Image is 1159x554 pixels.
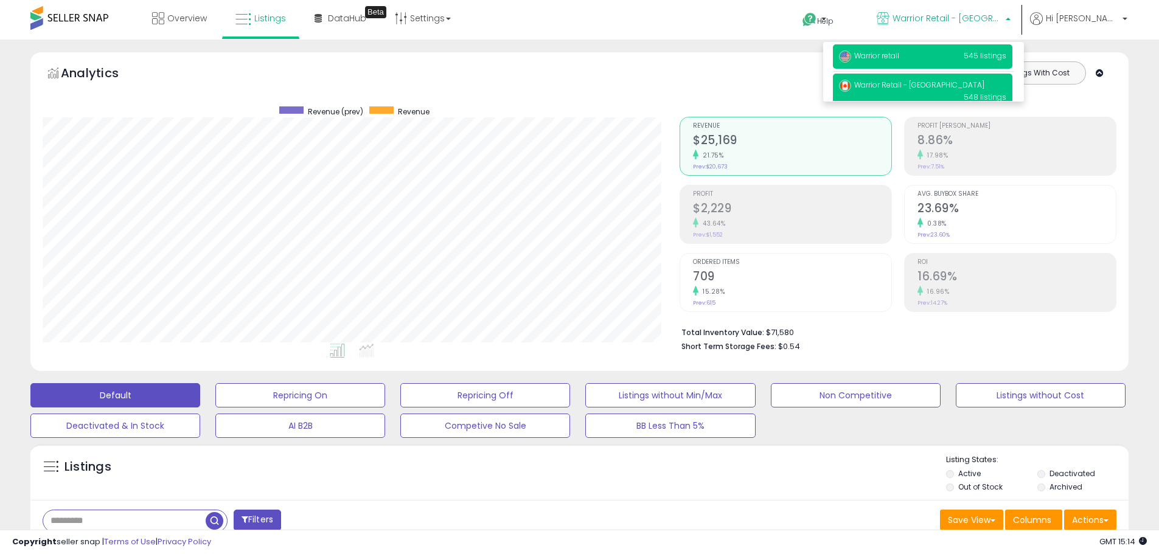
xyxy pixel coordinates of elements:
span: Revenue [398,106,430,117]
label: Active [958,468,981,479]
h5: Listings [64,459,111,476]
small: 17.98% [923,151,948,160]
small: Prev: 615 [693,299,715,306]
span: Profit [693,191,891,198]
small: Prev: $20,673 [693,163,728,170]
span: Profit [PERSON_NAME] [917,123,1116,130]
small: Prev: 14.27% [917,299,947,306]
h2: 23.69% [917,201,1116,218]
span: DataHub [328,12,366,24]
div: Tooltip anchor [365,6,386,18]
a: Privacy Policy [158,536,211,547]
button: Columns [1005,510,1062,530]
h2: $2,229 [693,201,891,218]
label: Deactivated [1049,468,1095,479]
strong: Copyright [12,536,57,547]
button: Filters [234,510,281,531]
span: Warrior Retail - [GEOGRAPHIC_DATA] [893,12,1002,24]
img: usa.png [839,50,851,63]
span: 548 listings [964,92,1006,102]
img: canada.png [839,80,851,92]
label: Archived [1049,482,1082,492]
button: AI B2B [215,414,385,438]
span: 545 listings [964,50,1006,61]
h2: 8.86% [917,133,1116,150]
button: Actions [1064,510,1116,530]
h2: 709 [693,269,891,286]
span: Overview [167,12,207,24]
small: 43.64% [698,219,725,228]
button: Repricing Off [400,383,570,407]
span: $0.54 [778,341,800,352]
b: Short Term Storage Fees: [681,341,776,351]
li: $71,580 [681,324,1107,339]
a: Terms of Use [104,536,156,547]
h2: 16.69% [917,269,1116,286]
button: Listings without Cost [956,383,1126,407]
p: Listing States: [946,454,1129,466]
b: Total Inventory Value: [681,327,764,338]
span: Avg. Buybox Share [917,191,1116,198]
button: Deactivated & In Stock [30,414,200,438]
small: Prev: 7.51% [917,163,944,170]
label: Out of Stock [958,482,1003,492]
a: Help [793,3,857,40]
button: Default [30,383,200,407]
small: Prev: 23.60% [917,231,950,238]
h5: Analytics [61,64,142,85]
button: Save View [940,510,1003,530]
button: Listings without Min/Max [585,383,755,407]
button: Repricing On [215,383,385,407]
span: Listings [254,12,286,24]
span: Revenue (prev) [308,106,363,117]
button: Listings With Cost [991,65,1082,81]
span: ROI [917,259,1116,266]
small: 16.96% [923,287,949,296]
span: Hi [PERSON_NAME] [1046,12,1119,24]
button: Competive No Sale [400,414,570,438]
span: Ordered Items [693,259,891,266]
small: Prev: $1,552 [693,231,723,238]
span: Warrior retail [839,50,899,61]
span: Revenue [693,123,891,130]
small: 15.28% [698,287,725,296]
small: 0.38% [923,219,947,228]
h2: $25,169 [693,133,891,150]
i: Get Help [802,12,817,27]
span: Help [817,16,834,26]
span: Warrior Retail - [GEOGRAPHIC_DATA] [839,80,984,90]
div: seller snap | | [12,536,211,548]
button: Non Competitive [771,383,941,407]
a: Hi [PERSON_NAME] [1030,12,1127,40]
span: 2025-09-6 15:14 GMT [1099,536,1147,547]
button: BB Less Than 5% [585,414,755,438]
small: 21.75% [698,151,723,160]
span: Columns [1013,514,1051,526]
